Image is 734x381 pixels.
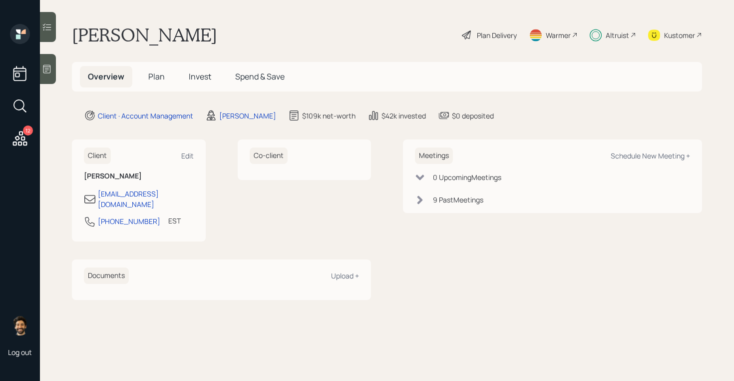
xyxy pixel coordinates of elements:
[84,267,129,284] h6: Documents
[88,71,124,82] span: Overview
[381,110,426,121] div: $42k invested
[302,110,356,121] div: $109k net-worth
[415,147,453,164] h6: Meetings
[546,30,571,40] div: Warmer
[84,147,111,164] h6: Client
[664,30,695,40] div: Kustomer
[72,24,217,46] h1: [PERSON_NAME]
[23,125,33,135] div: 12
[189,71,211,82] span: Invest
[235,71,285,82] span: Spend & Save
[611,151,690,160] div: Schedule New Meeting +
[331,271,359,280] div: Upload +
[8,347,32,357] div: Log out
[98,110,193,121] div: Client · Account Management
[168,215,181,226] div: EST
[433,172,501,182] div: 0 Upcoming Meeting s
[98,188,194,209] div: [EMAIL_ADDRESS][DOMAIN_NAME]
[181,151,194,160] div: Edit
[606,30,629,40] div: Altruist
[219,110,276,121] div: [PERSON_NAME]
[10,315,30,335] img: eric-schwartz-headshot.png
[148,71,165,82] span: Plan
[433,194,483,205] div: 9 Past Meeting s
[84,172,194,180] h6: [PERSON_NAME]
[477,30,517,40] div: Plan Delivery
[452,110,494,121] div: $0 deposited
[250,147,288,164] h6: Co-client
[98,216,160,226] div: [PHONE_NUMBER]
